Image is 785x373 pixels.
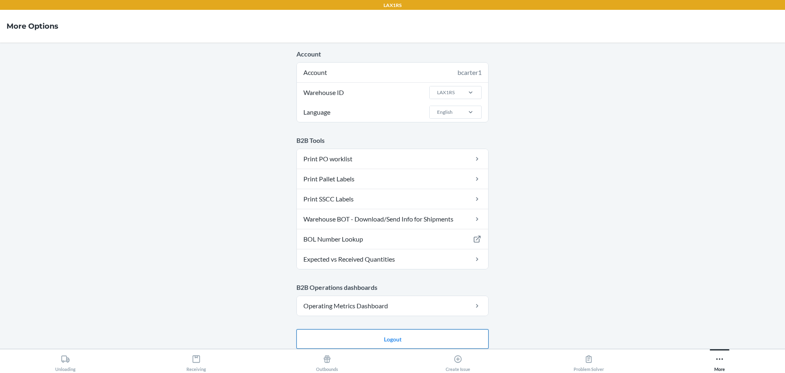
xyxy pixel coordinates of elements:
input: Warehouse IDLAX1RS [436,89,437,96]
span: Warehouse ID [302,83,345,102]
h4: More Options [7,21,58,32]
p: LAX1RS [384,2,401,9]
div: English [437,109,453,116]
a: Print PO worklist [297,149,488,169]
div: Problem Solver [574,351,604,372]
div: Create Issue [446,351,470,372]
button: Receiving [131,349,262,372]
button: Problem Solver [523,349,654,372]
p: B2B Operations dashboards [296,283,489,292]
div: Receiving [186,351,206,372]
a: Expected vs Received Quantities [297,249,488,269]
span: Language [302,102,332,122]
div: bcarter1 [458,68,482,77]
button: Outbounds [262,349,392,372]
a: Print Pallet Labels [297,169,488,189]
div: Account [297,63,488,82]
button: More [654,349,785,372]
button: Logout [296,329,489,349]
div: Unloading [55,351,76,372]
div: More [714,351,725,372]
p: Account [296,49,489,59]
button: Create Issue [392,349,523,372]
a: Operating Metrics Dashboard [297,296,488,316]
a: BOL Number Lookup [297,229,488,249]
div: Outbounds [316,351,338,372]
input: LanguageEnglish [436,109,437,116]
a: Warehouse BOT - Download/Send Info for Shipments [297,209,488,229]
a: Print SSCC Labels [297,189,488,209]
div: LAX1RS [437,89,455,96]
p: B2B Tools [296,136,489,145]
